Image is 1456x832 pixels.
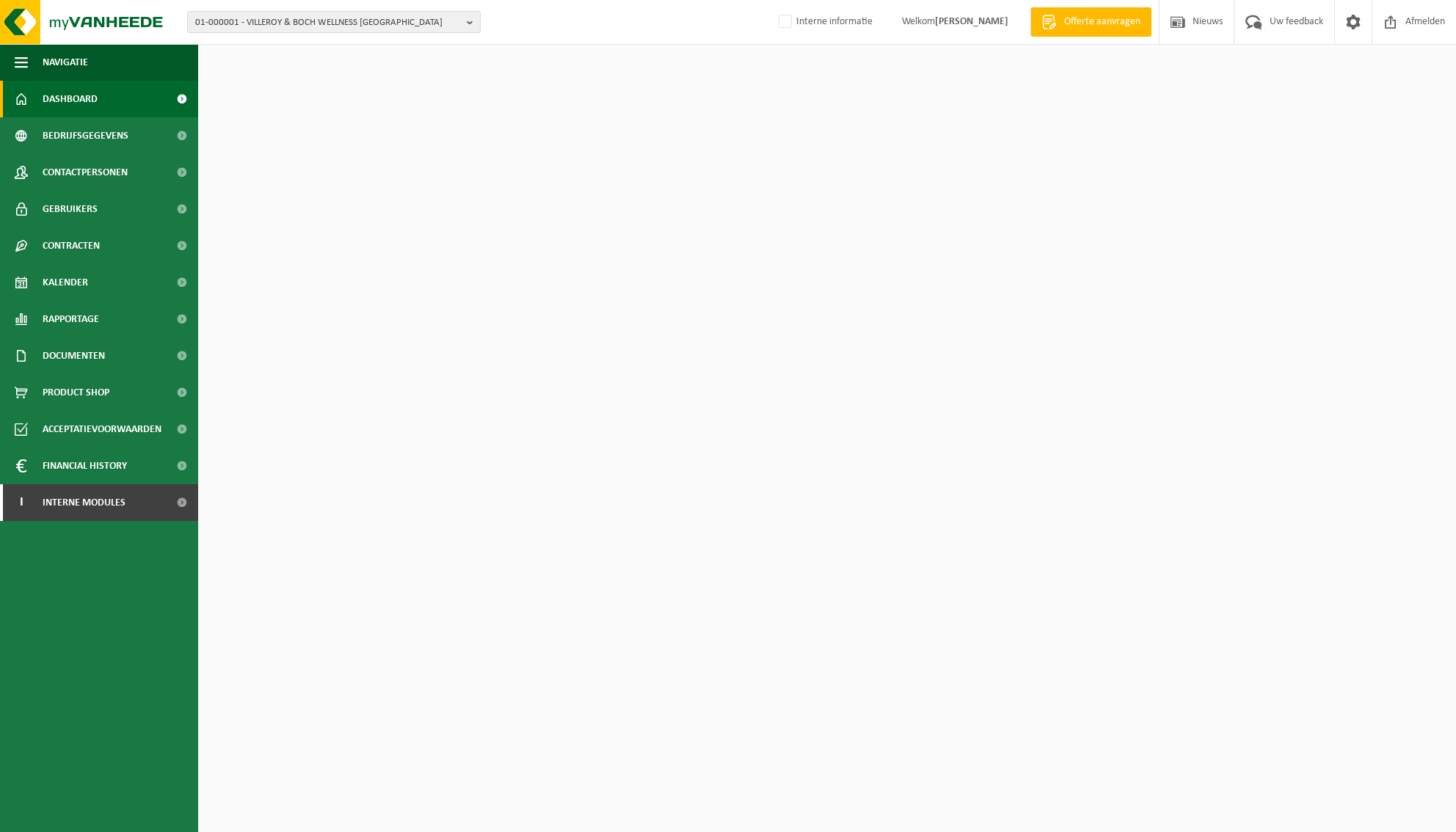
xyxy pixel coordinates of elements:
span: Gebruikers [43,191,98,227]
span: Contactpersonen [43,154,128,191]
button: 01-000001 - VILLEROY & BOCH WELLNESS [GEOGRAPHIC_DATA] [187,11,481,33]
span: Navigatie [43,44,88,81]
span: Interne modules [43,484,125,521]
span: Product Shop [43,374,109,411]
span: Contracten [43,227,100,264]
a: Offerte aanvragen [1030,7,1151,37]
span: Bedrijfsgegevens [43,117,128,154]
span: 01-000001 - VILLEROY & BOCH WELLNESS [GEOGRAPHIC_DATA] [195,12,461,34]
span: Rapportage [43,301,99,337]
strong: [PERSON_NAME] [935,16,1008,27]
label: Interne informatie [776,11,873,33]
span: Acceptatievoorwaarden [43,411,161,448]
span: I [15,484,28,521]
span: Dashboard [43,81,98,117]
span: Kalender [43,264,88,301]
span: Offerte aanvragen [1060,15,1144,29]
span: Documenten [43,337,105,374]
span: Financial History [43,448,127,484]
